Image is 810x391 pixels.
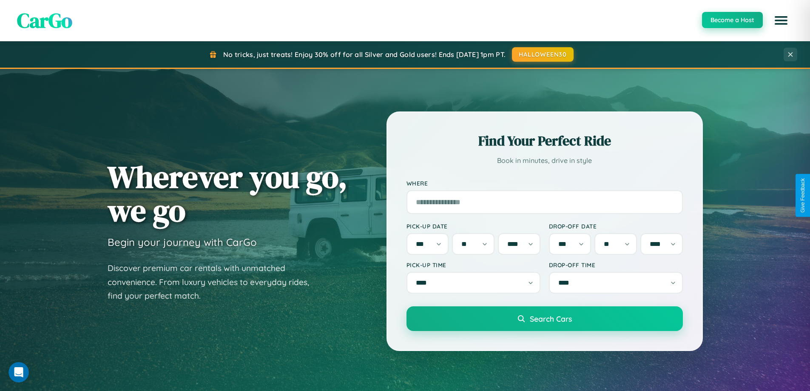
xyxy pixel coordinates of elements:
[769,9,793,32] button: Open menu
[406,223,540,230] label: Pick-up Date
[108,236,257,248] h3: Begin your journey with CarGo
[108,160,347,227] h1: Wherever you go, we go
[406,306,683,331] button: Search Cars
[530,314,572,323] span: Search Cars
[800,178,806,213] div: Give Feedback
[549,261,683,268] label: Drop-off Time
[17,6,72,34] span: CarGo
[512,47,574,62] button: HALLOWEEN30
[223,50,506,59] span: No tricks, just treats! Enjoy 30% off for all Silver and Gold users! Ends [DATE] 1pm PT.
[406,154,683,167] p: Book in minutes, drive in style
[406,180,683,187] label: Where
[406,261,540,268] label: Pick-up Time
[9,362,29,382] iframe: Intercom live chat
[702,12,763,28] button: Become a Host
[108,261,320,303] p: Discover premium car rentals with unmatched convenience. From luxury vehicles to everyday rides, ...
[406,131,683,150] h2: Find Your Perfect Ride
[549,223,683,230] label: Drop-off Date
